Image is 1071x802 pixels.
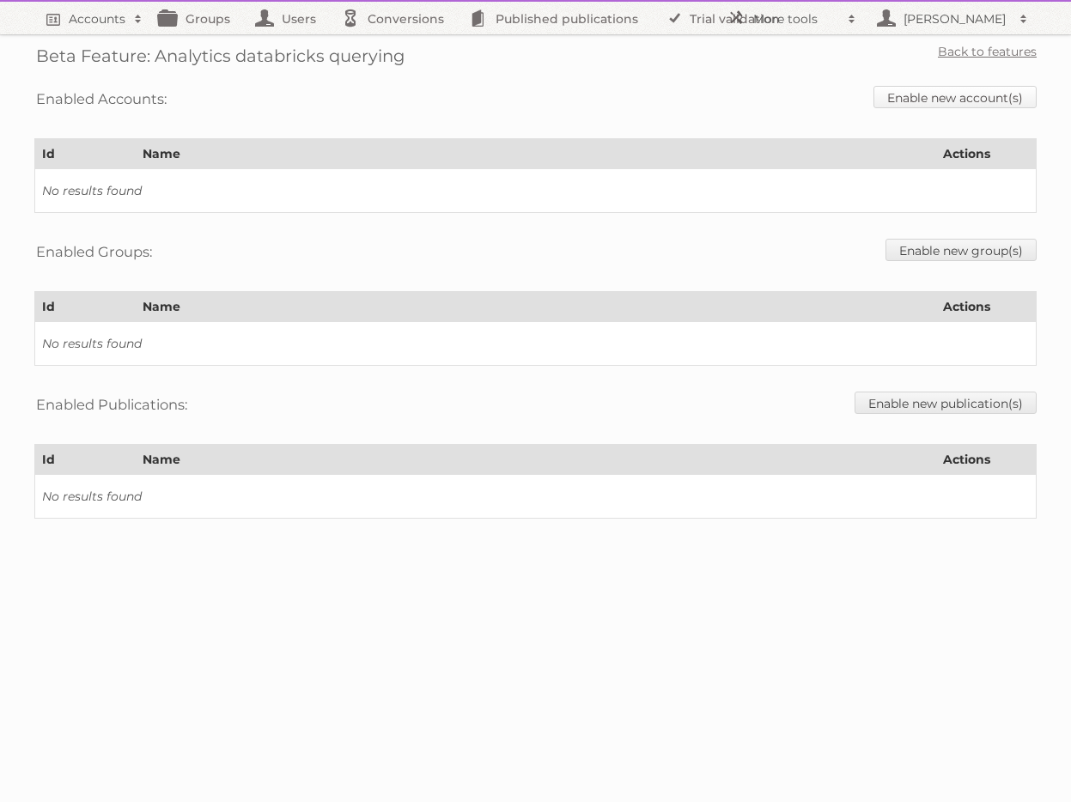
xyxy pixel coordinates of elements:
[42,183,142,198] i: No results found
[936,292,1037,322] th: Actions
[719,2,865,34] a: More tools
[899,10,1011,27] h2: [PERSON_NAME]
[151,2,247,34] a: Groups
[885,239,1037,261] a: Enable new group(s)
[36,86,167,112] h3: Enabled Accounts:
[35,139,136,169] th: Id
[135,292,936,322] th: Name
[865,2,1037,34] a: [PERSON_NAME]
[936,139,1037,169] th: Actions
[461,2,655,34] a: Published publications
[36,392,187,417] h3: Enabled Publications:
[36,43,405,69] h2: Beta Feature: Analytics databricks querying
[855,392,1037,414] a: Enable new publication(s)
[36,239,152,264] h3: Enabled Groups:
[135,139,936,169] th: Name
[333,2,461,34] a: Conversions
[753,10,839,27] h2: More tools
[247,2,333,34] a: Users
[35,445,136,475] th: Id
[936,445,1037,475] th: Actions
[873,86,1037,108] a: Enable new account(s)
[34,2,151,34] a: Accounts
[69,10,125,27] h2: Accounts
[42,489,142,504] i: No results found
[42,336,142,351] i: No results found
[655,2,797,34] a: Trial validation
[35,292,136,322] th: Id
[938,44,1037,59] a: Back to features
[135,445,936,475] th: Name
